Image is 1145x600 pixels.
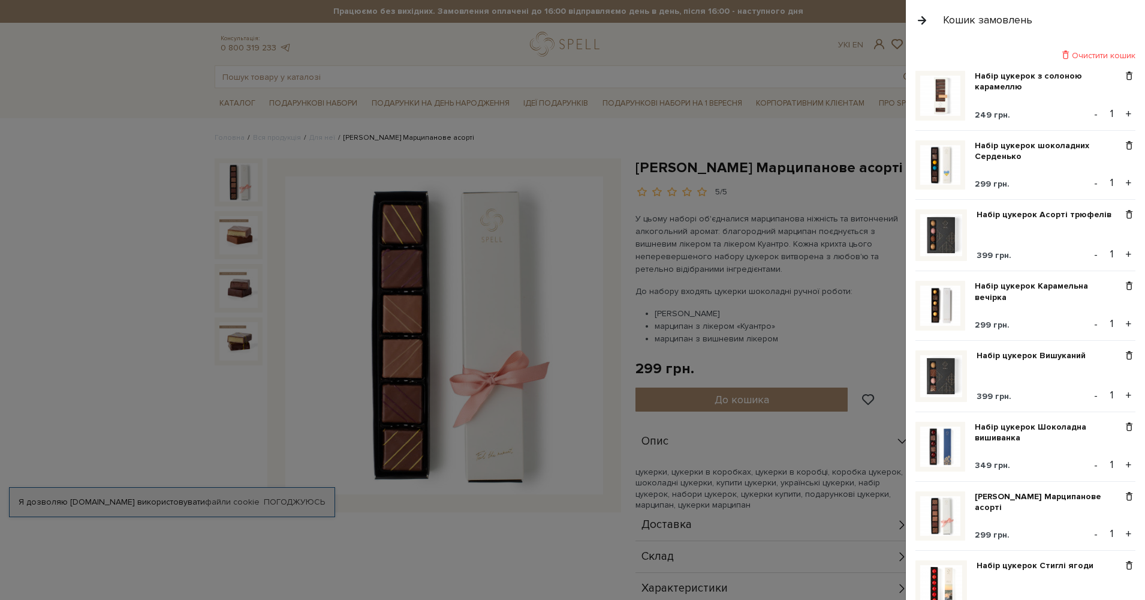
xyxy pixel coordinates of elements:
button: - [1090,245,1102,263]
img: Пенал цукерок Марципанове асорті [920,496,960,536]
span: 299 грн. [975,530,1010,540]
button: + [1122,386,1135,404]
img: Набір цукерок з солоною карамеллю [920,76,960,116]
a: Набір цукерок Вишуканий [977,350,1095,361]
button: - [1090,456,1102,474]
button: + [1122,456,1135,474]
span: 399 грн. [977,391,1011,401]
button: - [1090,525,1102,543]
button: - [1090,386,1102,404]
span: 349 грн. [975,460,1010,470]
span: 399 грн. [977,250,1011,260]
button: + [1122,315,1135,333]
button: + [1122,245,1135,263]
img: Набір цукерок Шоколадна вишиванка [920,427,960,467]
div: Очистити кошик [915,50,1135,61]
a: [PERSON_NAME] Марципанове асорті [975,491,1123,513]
a: Набір цукерок Карамельна вечірка [975,281,1123,302]
img: Набір цукерок Вишуканий [920,355,962,397]
span: 299 грн. [975,179,1010,189]
span: 249 грн. [975,110,1010,120]
button: + [1122,105,1135,123]
button: + [1122,525,1135,543]
a: Набір цукерок Стиглі ягоди [977,560,1102,571]
button: + [1122,174,1135,192]
img: Набір цукерок Асорті трюфелів [920,214,962,256]
a: Набір цукерок шоколадних Серденько [975,140,1123,162]
span: 299 грн. [975,320,1010,330]
img: Набір цукерок шоколадних Серденько [920,145,960,185]
a: Набір цукерок Шоколадна вишиванка [975,422,1123,443]
button: - [1090,105,1102,123]
div: Кошик замовлень [943,13,1032,27]
button: - [1090,174,1102,192]
img: Набір цукерок Карамельна вечірка [920,286,960,326]
a: Набір цукерок з солоною карамеллю [975,71,1123,92]
a: Набір цукерок Асорті трюфелів [977,209,1120,220]
button: - [1090,315,1102,333]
